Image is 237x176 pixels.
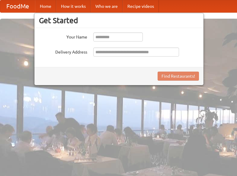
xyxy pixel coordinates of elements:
[91,0,123,12] a: Who we are
[0,0,35,12] a: FoodMe
[35,0,56,12] a: Home
[39,48,87,55] label: Delivery Address
[123,0,159,12] a: Recipe videos
[39,16,199,25] h3: Get Started
[56,0,91,12] a: How it works
[158,72,199,81] button: Find Restaurants!
[39,32,87,40] label: Your Name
